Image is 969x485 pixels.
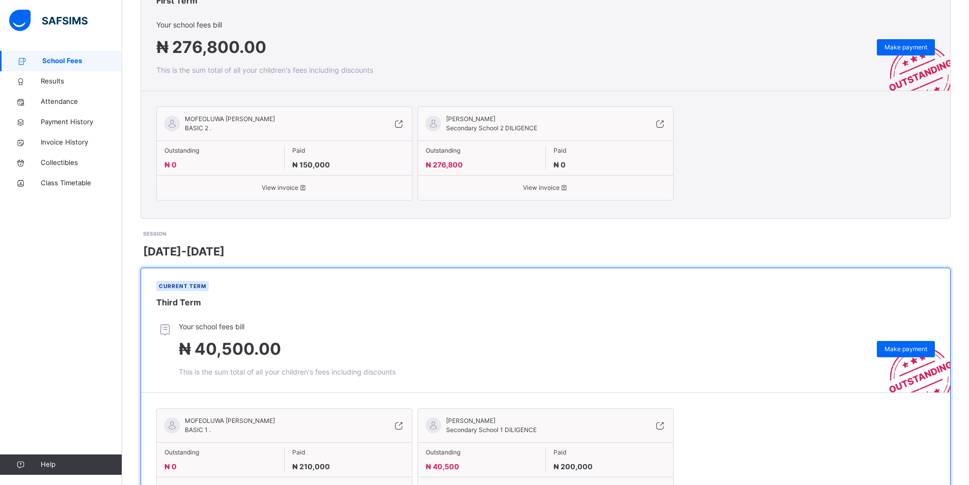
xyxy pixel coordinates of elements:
span: ₦ 276,800 [426,160,463,169]
span: ₦ 276,800.00 [156,37,266,57]
span: Payment History [41,117,122,127]
span: Your school fees bill [156,19,373,30]
img: outstanding-stamp.3c148f88c3ebafa6da95868fa43343a1.svg [876,334,950,392]
span: Attendance [41,97,122,107]
span: Outstanding [426,146,538,155]
span: Invoice History [41,137,122,148]
span: This is the sum total of all your children's fees including discounts [179,367,396,376]
span: Current term [159,283,206,289]
span: View invoice [426,183,666,192]
span: ₦ 0 [164,462,177,471]
span: ₦ 40,500.00 [179,339,281,359]
span: View invoice [164,183,404,192]
span: ₦ 0 [164,160,177,169]
span: ₦ 200,000 [553,462,593,471]
span: Outstanding [426,448,538,457]
span: Collectibles [41,158,122,168]
span: BASIC 2 . [185,124,211,132]
img: outstanding-stamp.3c148f88c3ebafa6da95868fa43343a1.svg [876,33,950,91]
span: SESSION [143,231,166,237]
span: Third Term [156,297,201,307]
span: Paid [553,146,666,155]
span: Secondary School 1 DILIGENCE [446,426,537,434]
img: safsims [9,10,88,31]
span: Class Timetable [41,178,122,188]
span: Results [41,76,122,87]
span: Make payment [884,43,927,52]
span: Paid [292,448,405,457]
span: ₦ 40,500 [426,462,459,471]
span: This is the sum total of all your children's fees including discounts [156,66,373,74]
span: [DATE]-[DATE] [143,243,225,260]
span: Outstanding [164,146,276,155]
span: School Fees [42,56,122,66]
span: Make payment [884,345,927,354]
span: MOFEOLUWA [PERSON_NAME] [185,115,275,124]
span: Paid [553,448,666,457]
span: Your school fees bill [179,321,396,332]
span: ₦ 210,000 [292,462,330,471]
span: ₦ 0 [553,160,566,169]
span: MOFEOLUWA [PERSON_NAME] [185,416,275,425]
span: Paid [292,146,405,155]
span: Secondary School 2 DILIGENCE [446,124,537,132]
span: Help [41,460,122,470]
span: [PERSON_NAME] [446,416,537,425]
span: [PERSON_NAME] [446,115,537,124]
span: BASIC 1 . [185,426,211,434]
span: ₦ 150,000 [292,160,330,169]
span: Outstanding [164,448,276,457]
